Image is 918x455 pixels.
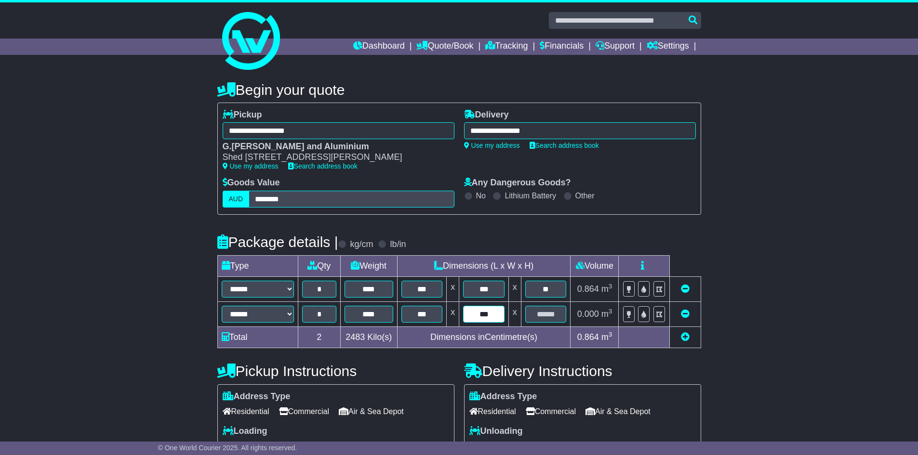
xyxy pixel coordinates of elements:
[469,439,502,454] span: Forklift
[223,110,262,120] label: Pickup
[681,309,690,319] a: Remove this item
[601,284,612,294] span: m
[464,142,520,149] a: Use my address
[223,162,279,170] a: Use my address
[681,284,690,294] a: Remove this item
[223,439,255,454] span: Forklift
[464,110,509,120] label: Delivery
[609,283,612,290] sup: 3
[540,39,584,55] a: Financials
[601,332,612,342] span: m
[601,309,612,319] span: m
[217,363,454,379] h4: Pickup Instructions
[223,404,269,419] span: Residential
[158,444,297,452] span: © One World Courier 2025. All rights reserved.
[346,332,365,342] span: 2483
[350,239,373,250] label: kg/cm
[530,142,599,149] a: Search address book
[217,234,338,250] h4: Package details |
[340,255,397,276] td: Weight
[505,191,556,200] label: Lithium Battery
[223,178,280,188] label: Goods Value
[298,326,340,348] td: 2
[353,39,405,55] a: Dashboard
[223,426,267,437] label: Loading
[577,332,599,342] span: 0.864
[339,404,404,419] span: Air & Sea Depot
[298,255,340,276] td: Qty
[526,404,576,419] span: Commercial
[223,391,291,402] label: Address Type
[288,162,358,170] a: Search address book
[464,178,571,188] label: Any Dangerous Goods?
[397,326,571,348] td: Dimensions in Centimetre(s)
[217,326,298,348] td: Total
[508,301,521,326] td: x
[223,152,445,163] div: Shed [STREET_ADDRESS][PERSON_NAME]
[647,39,689,55] a: Settings
[575,191,595,200] label: Other
[469,426,523,437] label: Unloading
[571,255,619,276] td: Volume
[217,82,701,98] h4: Begin your quote
[223,142,445,152] div: G.[PERSON_NAME] and Aluminium
[223,191,250,208] label: AUD
[596,39,635,55] a: Support
[577,284,599,294] span: 0.864
[469,391,537,402] label: Address Type
[469,404,516,419] span: Residential
[609,331,612,338] sup: 3
[265,439,299,454] span: Tail Lift
[476,191,486,200] label: No
[217,255,298,276] td: Type
[508,276,521,301] td: x
[340,326,397,348] td: Kilo(s)
[577,309,599,319] span: 0.000
[585,404,651,419] span: Air & Sea Depot
[390,239,406,250] label: lb/in
[397,255,571,276] td: Dimensions (L x W x H)
[447,301,459,326] td: x
[279,404,329,419] span: Commercial
[609,308,612,315] sup: 3
[464,363,701,379] h4: Delivery Instructions
[416,39,473,55] a: Quote/Book
[447,276,459,301] td: x
[485,39,528,55] a: Tracking
[512,439,545,454] span: Tail Lift
[681,332,690,342] a: Add new item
